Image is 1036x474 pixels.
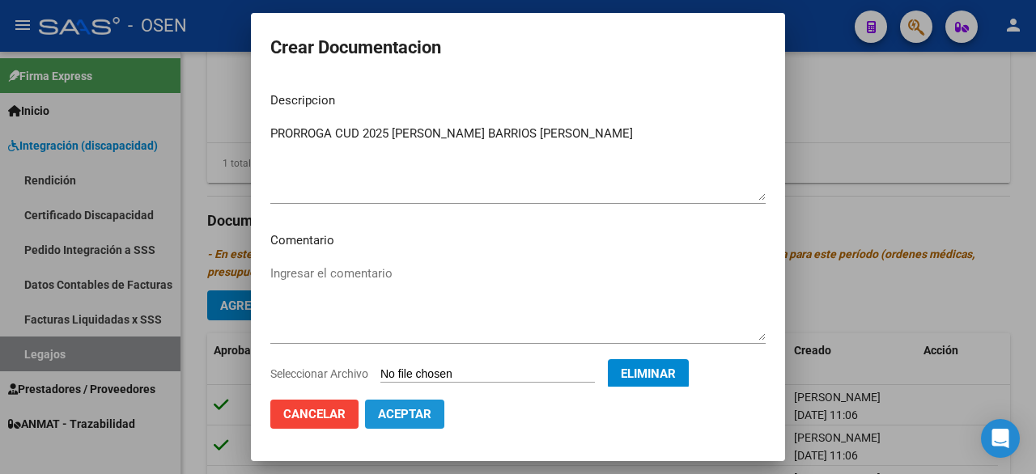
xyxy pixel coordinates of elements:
[270,91,766,110] p: Descripcion
[270,231,766,250] p: Comentario
[283,407,346,421] span: Cancelar
[981,419,1020,458] div: Open Intercom Messenger
[270,32,766,63] h2: Crear Documentacion
[270,367,368,380] span: Seleccionar Archivo
[365,400,444,429] button: Aceptar
[621,366,676,381] span: Eliminar
[378,407,431,421] span: Aceptar
[608,359,689,388] button: Eliminar
[270,400,359,429] button: Cancelar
